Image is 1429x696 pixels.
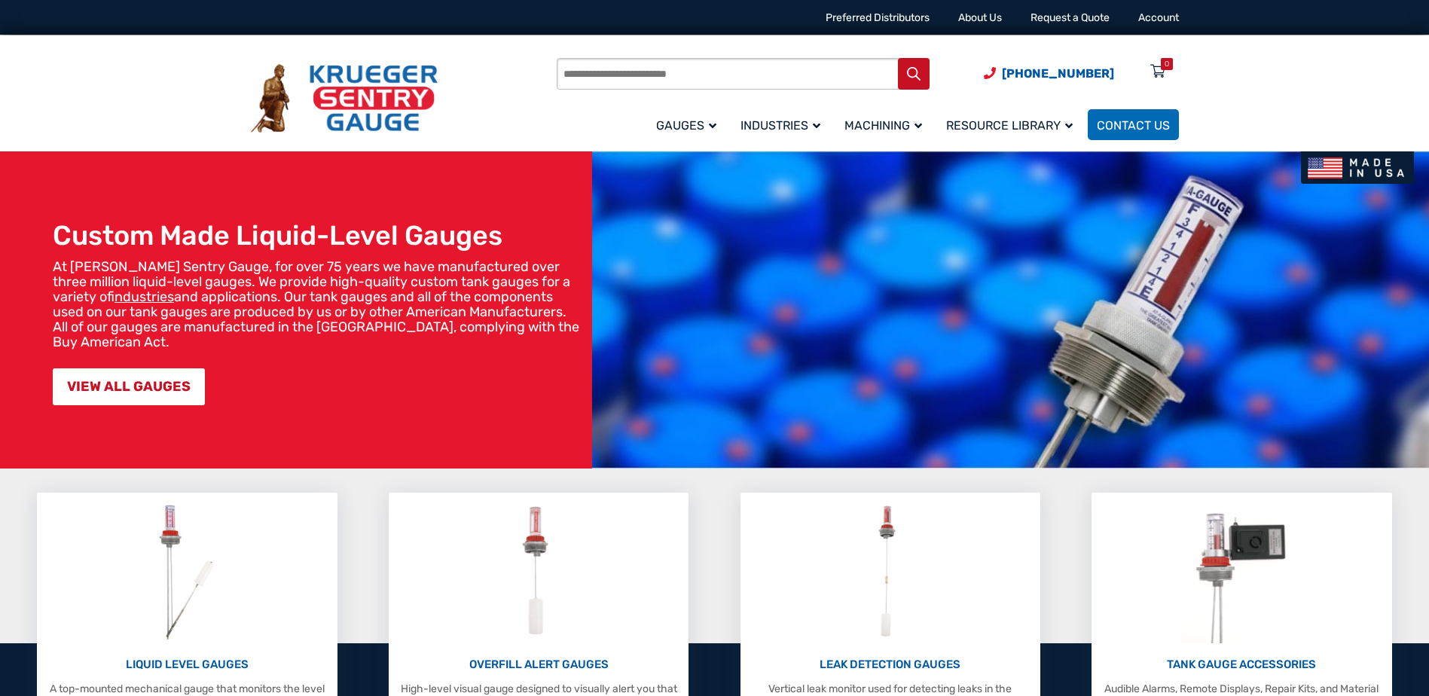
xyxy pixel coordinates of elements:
[115,288,174,305] a: industries
[1002,66,1114,81] span: [PHONE_NUMBER]
[937,107,1088,142] a: Resource Library
[1301,151,1414,184] img: Made In USA
[1181,500,1302,643] img: Tank Gauge Accessories
[731,107,835,142] a: Industries
[147,500,227,643] img: Liquid Level Gauges
[844,118,922,133] span: Machining
[984,64,1114,83] a: Phone Number (920) 434-8860
[1138,11,1179,24] a: Account
[946,118,1073,133] span: Resource Library
[1165,58,1169,70] div: 0
[251,64,438,133] img: Krueger Sentry Gauge
[44,656,329,673] p: LIQUID LEVEL GAUGES
[656,118,716,133] span: Gauges
[1097,118,1170,133] span: Contact Us
[826,11,930,24] a: Preferred Distributors
[835,107,937,142] a: Machining
[53,368,205,405] a: VIEW ALL GAUGES
[748,656,1033,673] p: LEAK DETECTION GAUGES
[53,219,585,252] h1: Custom Made Liquid-Level Gauges
[958,11,1002,24] a: About Us
[53,259,585,350] p: At [PERSON_NAME] Sentry Gauge, for over 75 years we have manufactured over three million liquid-l...
[396,656,681,673] p: OVERFILL ALERT GAUGES
[1031,11,1110,24] a: Request a Quote
[647,107,731,142] a: Gauges
[1088,109,1179,140] a: Contact Us
[740,118,820,133] span: Industries
[505,500,573,643] img: Overfill Alert Gauges
[860,500,920,643] img: Leak Detection Gauges
[1099,656,1384,673] p: TANK GAUGE ACCESSORIES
